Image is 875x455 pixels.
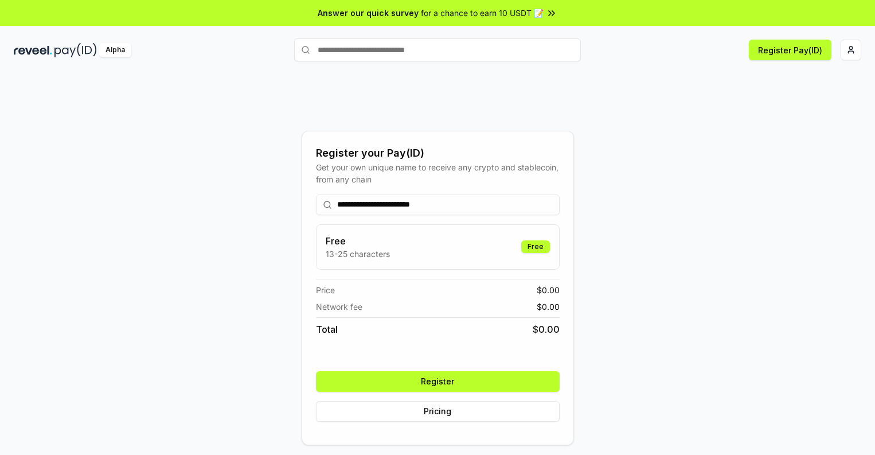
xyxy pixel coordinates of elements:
[749,40,831,60] button: Register Pay(ID)
[318,7,419,19] span: Answer our quick survey
[316,284,335,296] span: Price
[537,284,560,296] span: $ 0.00
[326,248,390,260] p: 13-25 characters
[521,240,550,253] div: Free
[99,43,131,57] div: Alpha
[421,7,544,19] span: for a chance to earn 10 USDT 📝
[316,322,338,336] span: Total
[316,401,560,422] button: Pricing
[533,322,560,336] span: $ 0.00
[326,234,390,248] h3: Free
[316,161,560,185] div: Get your own unique name to receive any crypto and stablecoin, from any chain
[316,371,560,392] button: Register
[537,301,560,313] span: $ 0.00
[316,301,362,313] span: Network fee
[14,43,52,57] img: reveel_dark
[316,145,560,161] div: Register your Pay(ID)
[54,43,97,57] img: pay_id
